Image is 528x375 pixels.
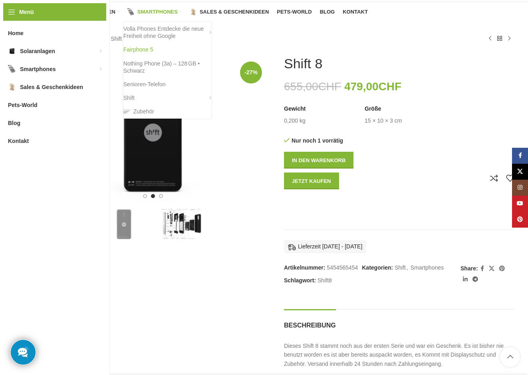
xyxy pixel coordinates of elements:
[277,4,312,20] a: Pets-World
[282,193,397,216] iframe: Sicherer Rahmen für schnelle Bezahlvorgänge
[137,9,178,15] span: Smartphones
[365,105,381,113] span: Größe
[485,34,495,44] a: Vorheriges Produkt
[154,206,210,242] img: Shift 8 – Bild 3
[95,206,153,242] div: 2 / 3
[318,277,332,284] a: Shift8
[512,164,528,180] a: X Social Link
[284,56,322,72] h1: Shift 8
[284,80,341,93] bdi: 655,00
[123,57,211,77] a: Nothing Phone (3a) – 128 GB • Schwarz
[284,321,336,329] span: Beschreibung
[8,26,24,40] span: Home
[151,194,155,198] li: Go to slide 2
[20,80,83,94] span: Sales & Geschenkideen
[38,56,268,204] img: SHIFTphone8 20230927.723
[123,43,211,56] a: Fairphone 5
[123,105,211,118] a: Zubehör
[153,206,211,242] div: 3 / 3
[127,4,182,20] a: Smartphones
[37,56,269,204] div: 2 / 3
[497,263,507,274] a: Pinterest Social Link
[123,91,211,105] a: Shift
[362,264,393,271] span: Kategorien:
[34,4,372,20] div: Hauptnavigation
[96,206,152,242] img: Shift 8 – Bild 2
[123,108,131,115] img: Zubehör
[200,9,269,15] span: Sales & Geschenkideen
[284,105,306,113] span: Gewicht
[8,83,16,91] img: Sales & Geschenkideen
[123,77,211,91] a: Senioren-Telefon
[20,44,55,58] span: Solaranlagen
[143,194,147,198] li: Go to slide 1
[320,9,335,15] span: Blog
[395,264,406,271] a: Shift
[512,180,528,196] a: Instagram Social Link
[8,134,29,148] span: Kontakt
[284,137,395,144] p: Nur noch 1 vorrätig
[111,34,122,43] a: Shift
[327,264,358,271] span: 5454565454
[277,9,312,15] span: Pets-World
[478,263,486,274] a: Facebook Social Link
[461,274,470,285] a: LinkedIn Social Link
[19,8,34,16] span: Menü
[318,80,341,93] span: CHF
[190,4,269,20] a: Sales & Geschenkideen
[365,117,402,125] td: 15 × 10 × 3 cm
[127,8,135,16] img: Smartphones
[284,173,339,189] button: Jetzt kaufen
[461,264,478,273] span: Share:
[8,47,16,55] img: Solaranlagen
[320,4,335,20] a: Blog
[344,80,401,93] bdi: 479,00
[343,9,368,15] span: Kontakt
[8,98,38,112] span: Pets-World
[512,148,528,164] a: Facebook Social Link
[20,62,56,76] span: Smartphones
[504,34,514,44] a: Nächstes Produkt
[379,80,402,93] span: CHF
[500,347,520,367] a: Scroll to top button
[411,264,444,271] a: Smartphones
[8,116,20,130] span: Blog
[284,105,514,125] table: Produktdetails
[8,65,16,73] img: Smartphones
[407,263,408,272] span: ,
[123,22,211,43] a: Volla Phones Entdecke die neue Freiheit ohne Google
[343,4,368,20] a: Kontakt
[284,277,316,284] span: Schlagwort:
[512,196,528,212] a: YouTube Social Link
[190,8,197,16] img: Sales & Geschenkideen
[284,341,514,368] p: Dieses Shift 8 stammt noch aus der ersten Serie und war ein Geschenk. Es ist bisher nie benutzt w...
[284,117,306,125] td: 0,200 kg
[284,152,353,169] button: In den Warenkorb
[62,4,119,20] a: Solaranlagen
[284,240,366,253] div: Lieferzeit [DATE] - [DATE]
[159,194,163,198] li: Go to slide 3
[470,274,480,285] a: Telegram Social Link
[240,62,262,83] span: -27%
[512,212,528,228] a: Pinterest Social Link
[284,264,325,271] span: Artikelnummer:
[486,263,497,274] a: X Social Link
